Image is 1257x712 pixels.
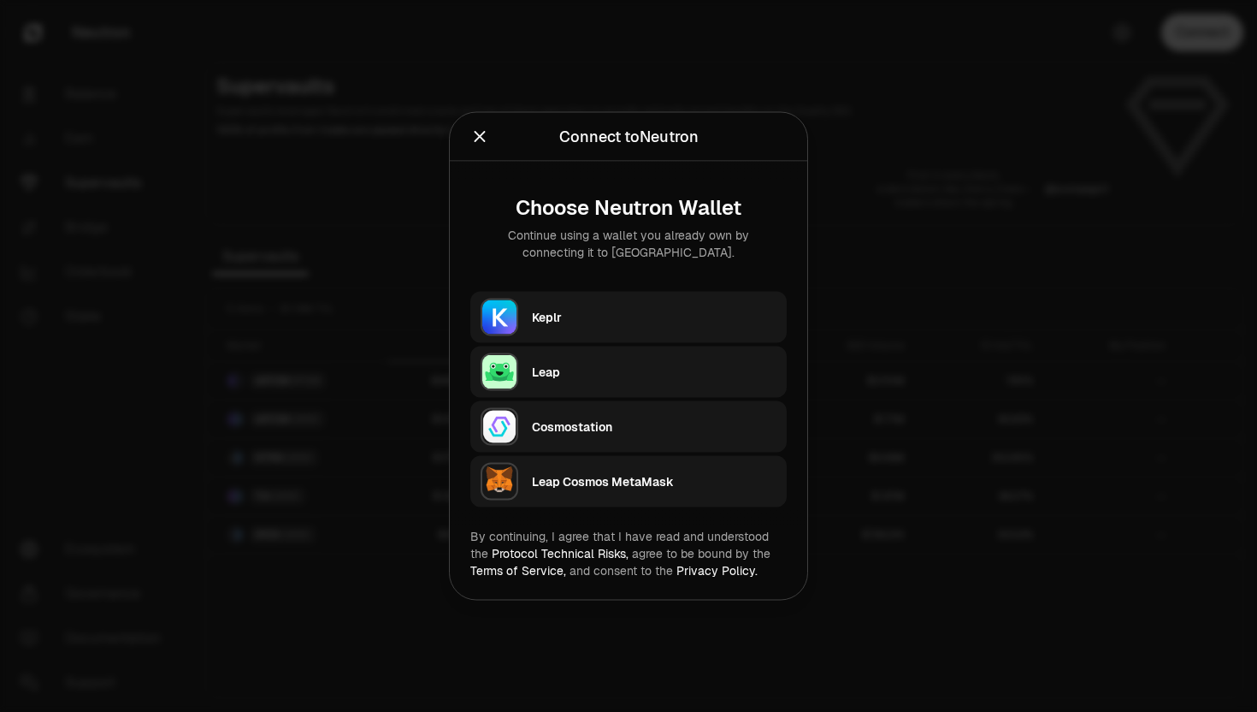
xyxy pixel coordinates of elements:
button: Close [470,125,489,149]
button: LeapLeap [470,347,787,398]
a: Protocol Technical Risks, [492,546,628,561]
div: By continuing, I agree that I have read and understood the agree to be bound by the and consent t... [470,528,787,579]
img: Leap [481,353,518,391]
img: Leap Cosmos MetaMask [481,463,518,501]
div: Choose Neutron Wallet [484,196,773,220]
a: Terms of Service, [470,563,566,578]
a: Privacy Policy. [676,563,758,578]
div: Leap [532,364,776,381]
div: Continue using a wallet you already own by connecting it to [GEOGRAPHIC_DATA]. [484,227,773,261]
button: KeplrKeplr [470,292,787,343]
img: Keplr [481,299,518,336]
div: Keplr [532,309,776,326]
div: Leap Cosmos MetaMask [532,473,776,490]
div: Connect to Neutron [559,125,699,149]
button: CosmostationCosmostation [470,401,787,453]
div: Cosmostation [532,418,776,436]
button: Leap Cosmos MetaMaskLeap Cosmos MetaMask [470,456,787,507]
img: Cosmostation [481,408,518,446]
